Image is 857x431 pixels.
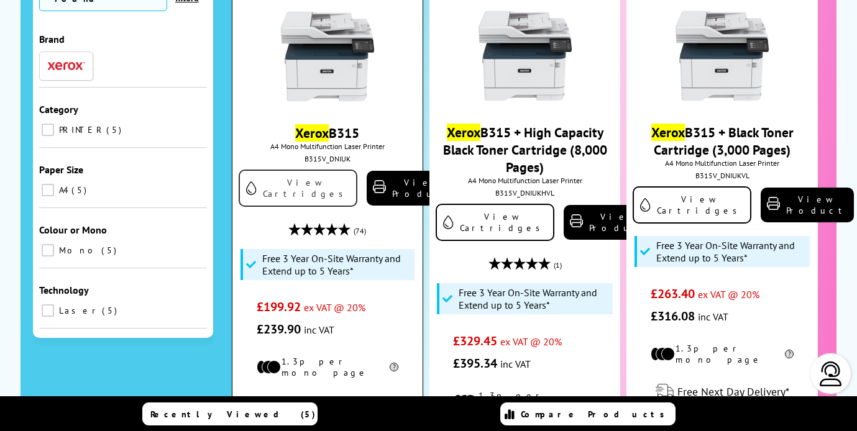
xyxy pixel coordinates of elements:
[500,358,531,370] span: inc VAT
[39,224,107,236] span: Colour or Mono
[651,286,695,302] span: £263.40
[150,409,316,420] span: Recently Viewed (5)
[651,124,794,158] a: XeroxB315 + Black Toner Cartridge (3,000 Pages)
[436,204,554,241] a: View Cartridges
[56,305,101,316] span: Laser
[295,124,359,142] a: XeroxB315
[651,343,794,365] li: 1.3p per mono page
[304,301,365,314] span: ex VAT @ 20%
[102,305,120,316] span: 5
[500,335,562,348] span: ex VAT @ 20%
[453,333,497,349] span: £329.45
[242,154,413,163] div: B315V_DNIUK
[239,388,416,422] div: modal_delivery
[633,374,812,409] div: modal_delivery
[698,288,759,301] span: ex VAT @ 20%
[479,9,572,102] img: Xerox-B315-Front-Small.jpg
[42,304,54,317] input: Laser 5
[354,219,366,243] span: (74)
[39,163,83,176] span: Paper Size
[443,124,607,176] a: XeroxB315 + High Capacity Black Toner Cartridge (8,000 Pages)
[262,252,411,277] span: Free 3 Year On-Site Warranty and Extend up to 5 Years*
[761,188,854,222] a: View Product
[48,61,85,70] img: Xerox
[239,170,357,207] a: View Cartridges
[459,286,609,311] span: Free 3 Year On-Site Warranty and Extend up to 5 Years*
[39,33,65,45] span: Brand
[651,308,695,324] span: £316.08
[42,124,54,136] input: PRINTER 5
[698,311,728,323] span: inc VAT
[257,299,301,315] span: £199.92
[554,253,562,277] span: (1)
[436,176,615,185] span: A4 Mono Multifunction Laser Printer
[521,409,671,420] span: Compare Products
[56,245,100,256] span: Mono
[257,356,399,378] li: 1.3p per mono page
[257,321,301,337] span: £239.90
[42,184,54,196] input: A4 5
[447,124,480,141] mark: Xerox
[367,171,460,206] a: View Product
[281,10,374,103] img: Xerox-B315-Front-Small.jpg
[39,103,78,116] span: Category
[453,355,497,371] span: £395.34
[677,384,789,399] span: Free Next Day Delivery*
[439,188,612,197] div: B315V_DNIUKHVL
[39,284,89,296] span: Technology
[56,184,70,196] span: A4
[101,245,119,256] span: 5
[656,239,807,264] span: Free 3 Year On-Site Warranty and Extend up to 5 Years*
[42,244,54,256] input: Mono 5
[295,124,329,142] mark: Xerox
[676,9,769,102] img: Xerox-B315-Front-Small.jpg
[651,124,685,141] mark: Xerox
[56,124,105,135] span: PRINTER
[106,124,124,135] span: 5
[633,186,751,224] a: View Cartridges
[453,390,596,412] li: 1.3p per mono page
[142,402,318,425] a: Recently Viewed (5)
[239,142,416,151] span: A4 Mono Multifunction Laser Printer
[71,184,89,196] span: 5
[500,402,676,425] a: Compare Products
[818,361,843,386] img: user-headset-light.svg
[564,205,657,240] a: View Product
[304,324,334,336] span: inc VAT
[636,171,809,180] div: B315V_DNIUKVL
[633,158,812,168] span: A4 Mono Multifunction Laser Printer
